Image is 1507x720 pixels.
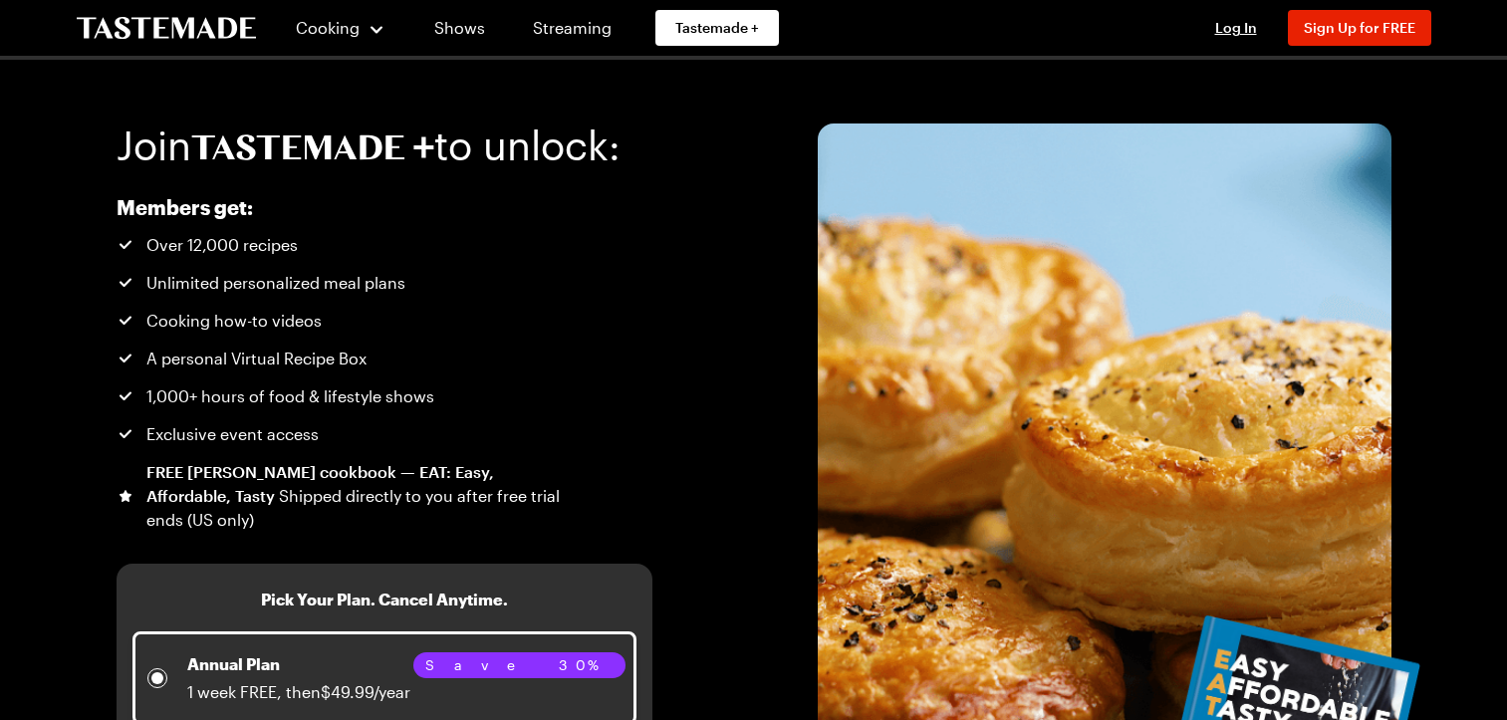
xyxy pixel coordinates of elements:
a: To Tastemade Home Page [77,17,256,40]
div: FREE [PERSON_NAME] cookbook — EAT: Easy, Affordable, Tasty [146,460,563,532]
span: 1 week FREE, then $49.99/year [187,682,410,701]
h3: Pick Your Plan. Cancel Anytime. [261,588,508,611]
span: A personal Virtual Recipe Box [146,347,367,370]
span: Over 12,000 recipes [146,233,298,257]
button: Log In [1196,18,1276,38]
h2: Members get: [117,195,563,219]
span: Shipped directly to you after free trial ends (US only) [146,486,560,529]
span: Cooking [296,18,360,37]
span: Save 30% [425,654,614,676]
span: Unlimited personalized meal plans [146,271,405,295]
span: 1,000+ hours of food & lifestyle shows [146,384,434,408]
button: Sign Up for FREE [1288,10,1431,46]
h1: Join to unlock: [117,123,621,167]
span: Exclusive event access [146,422,319,446]
span: Cooking how-to videos [146,309,322,333]
p: Annual Plan [187,652,410,676]
button: Cooking [296,4,386,52]
a: Tastemade + [655,10,779,46]
span: Sign Up for FREE [1304,19,1415,36]
ul: Tastemade+ Annual subscription benefits [117,233,563,532]
span: Log In [1215,19,1257,36]
span: Tastemade + [675,18,759,38]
